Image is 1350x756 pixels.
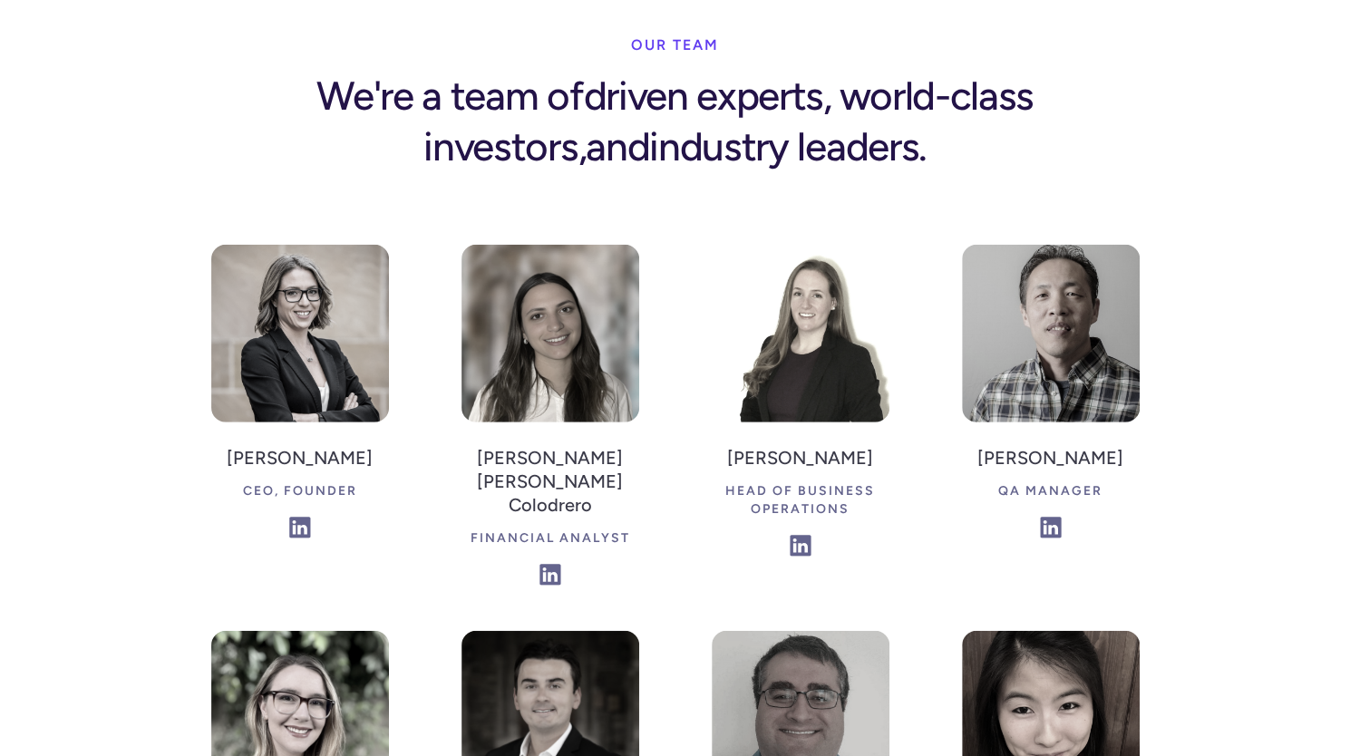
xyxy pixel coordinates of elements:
a: [PERSON_NAME]QA Manager [962,245,1140,548]
h4: [PERSON_NAME] [227,441,373,475]
div: CEO, Founder [227,475,373,508]
span: driven experts, world-class investors, [423,72,1034,170]
h4: [PERSON_NAME] [977,441,1123,475]
h4: [PERSON_NAME] [PERSON_NAME] Colodrero [461,441,639,522]
div: QA Manager [977,475,1123,508]
div: Head of Business Operations [712,475,889,526]
a: [PERSON_NAME] [PERSON_NAME] ColodreroFinancial Analyst [461,245,639,595]
h4: [PERSON_NAME] [712,441,889,475]
a: [PERSON_NAME]CEO, Founder [211,245,389,548]
span: industry leaders [649,122,918,170]
div: our team [631,27,719,63]
a: [PERSON_NAME]Head of Business Operations [712,245,889,566]
h2: We're a team of and . [211,63,1140,172]
div: Financial Analyst [461,522,639,555]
